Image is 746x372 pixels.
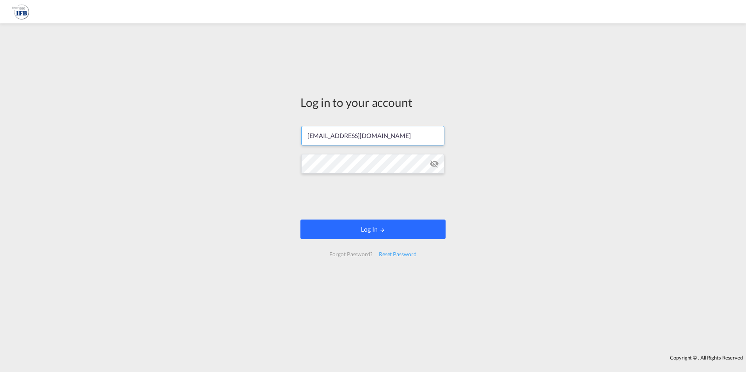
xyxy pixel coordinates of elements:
md-icon: icon-eye-off [430,159,439,168]
div: Reset Password [376,247,420,261]
div: Log in to your account [300,94,446,110]
img: b628ab10256c11eeb52753acbc15d091.png [12,3,29,21]
div: Forgot Password? [326,247,375,261]
button: LOGIN [300,220,446,239]
input: Enter email/phone number [301,126,444,145]
iframe: reCAPTCHA [314,181,432,212]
